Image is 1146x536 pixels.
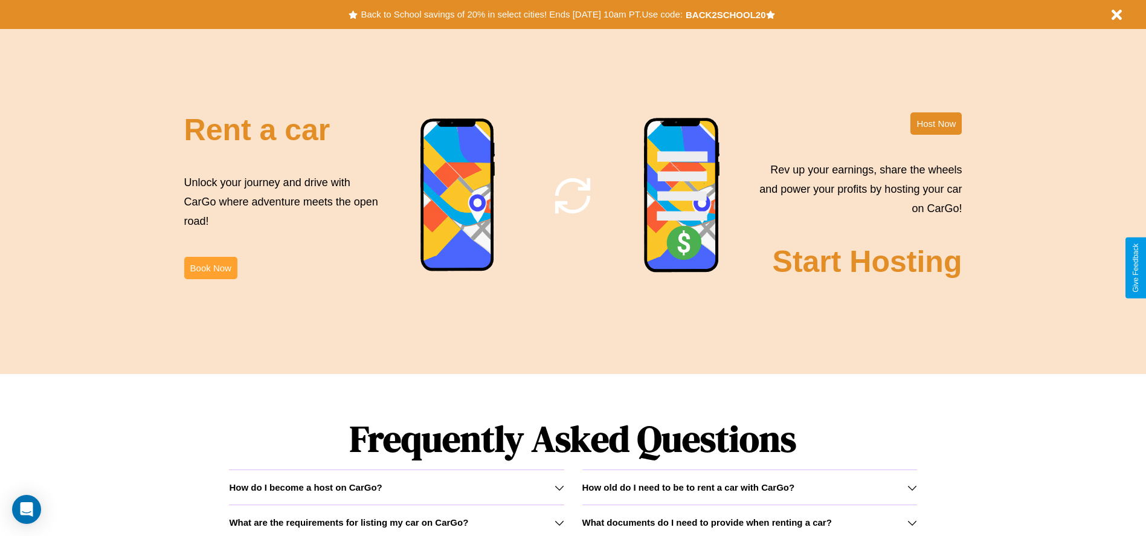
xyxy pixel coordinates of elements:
[184,173,382,231] p: Unlock your journey and drive with CarGo where adventure meets the open road!
[184,112,330,147] h2: Rent a car
[582,517,832,528] h3: What documents do I need to provide when renting a car?
[358,6,685,23] button: Back to School savings of 20% in select cities! Ends [DATE] 10am PT.Use code:
[12,495,41,524] div: Open Intercom Messenger
[184,257,237,279] button: Book Now
[643,117,721,274] img: phone
[229,517,468,528] h3: What are the requirements for listing my car on CarGo?
[686,10,766,20] b: BACK2SCHOOL20
[752,160,962,219] p: Rev up your earnings, share the wheels and power your profits by hosting your car on CarGo!
[420,118,496,273] img: phone
[1132,244,1140,292] div: Give Feedback
[229,408,916,470] h1: Frequently Asked Questions
[773,244,962,279] h2: Start Hosting
[229,482,382,492] h3: How do I become a host on CarGo?
[910,112,962,135] button: Host Now
[582,482,795,492] h3: How old do I need to be to rent a car with CarGo?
